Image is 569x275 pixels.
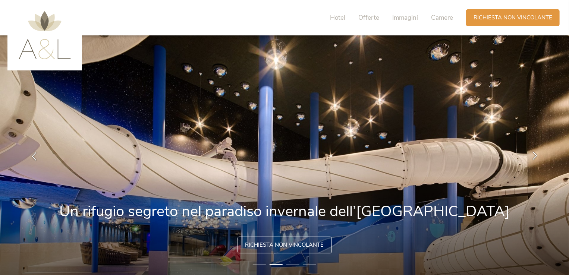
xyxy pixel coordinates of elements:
[474,14,552,22] span: Richiesta non vincolante
[19,11,71,59] img: AMONTI & LUNARIS Wellnessresort
[392,13,418,22] span: Immagini
[431,13,453,22] span: Camere
[330,13,345,22] span: Hotel
[245,241,324,249] span: Richiesta non vincolante
[358,13,379,22] span: Offerte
